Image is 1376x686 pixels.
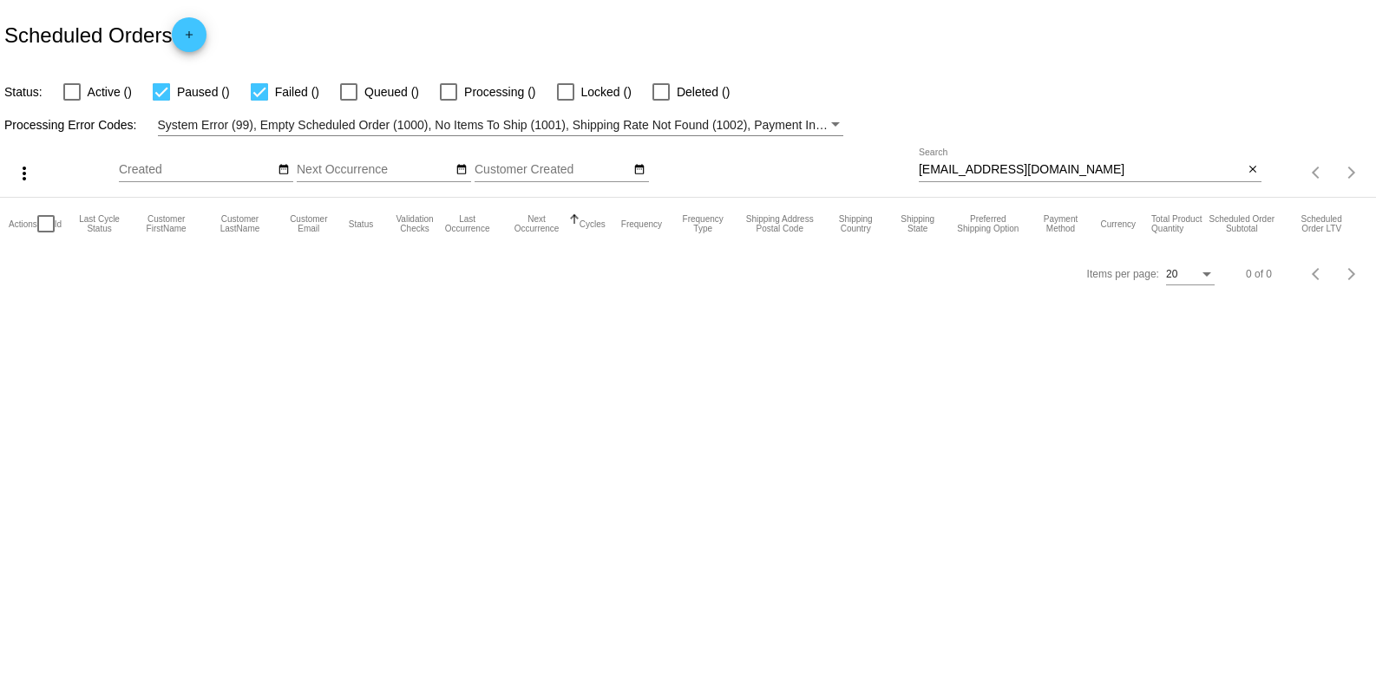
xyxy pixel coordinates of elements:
[1243,161,1261,180] button: Clear
[211,214,269,233] button: Change sorting for CustomerLastName
[678,214,728,233] button: Change sorting for FrequencyType
[1246,268,1272,280] div: 0 of 0
[475,163,631,177] input: Customer Created
[464,82,535,102] span: Processing ()
[278,163,290,177] mat-icon: date_range
[389,198,441,250] mat-header-cell: Validation Checks
[633,163,645,177] mat-icon: date_range
[580,219,606,229] button: Change sorting for Cycles
[621,219,662,229] button: Change sorting for Frequency
[1247,163,1259,177] mat-icon: close
[509,214,563,233] button: Change sorting for NextOccurrenceUtc
[9,198,37,250] mat-header-cell: Actions
[88,82,132,102] span: Active ()
[744,214,816,233] button: Change sorting for ShippingPostcode
[14,163,35,184] mat-icon: more_vert
[119,163,275,177] input: Created
[895,214,940,233] button: Change sorting for ShippingState
[1087,268,1159,280] div: Items per page:
[1100,219,1136,229] button: Change sorting for CurrencyIso
[1291,214,1351,233] button: Change sorting for LifetimeValue
[4,118,137,132] span: Processing Error Codes:
[364,82,419,102] span: Queued ()
[441,214,495,233] button: Change sorting for LastOccurrenceUtc
[831,214,880,233] button: Change sorting for ShippingCountry
[158,114,844,136] mat-select: Filter by Processing Error Codes
[1037,214,1085,233] button: Change sorting for PaymentMethod.Type
[1300,155,1334,190] button: Previous page
[1166,269,1215,281] mat-select: Items per page:
[1334,155,1369,190] button: Next page
[179,29,200,49] mat-icon: add
[275,82,319,102] span: Failed ()
[1208,214,1275,233] button: Change sorting for Subtotal
[455,163,468,177] mat-icon: date_range
[4,17,206,52] h2: Scheduled Orders
[1300,257,1334,291] button: Previous page
[955,214,1020,233] button: Change sorting for PreferredShippingOption
[1151,198,1208,250] mat-header-cell: Total Product Quantity
[55,219,62,229] button: Change sorting for Id
[4,85,43,99] span: Status:
[349,219,373,229] button: Change sorting for Status
[177,82,230,102] span: Paused ()
[919,163,1243,177] input: Search
[297,163,453,177] input: Next Occurrence
[581,82,632,102] span: Locked ()
[1166,268,1177,280] span: 20
[677,82,730,102] span: Deleted ()
[285,214,333,233] button: Change sorting for CustomerEmail
[137,214,195,233] button: Change sorting for CustomerFirstName
[77,214,121,233] button: Change sorting for LastProcessingCycleId
[1334,257,1369,291] button: Next page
